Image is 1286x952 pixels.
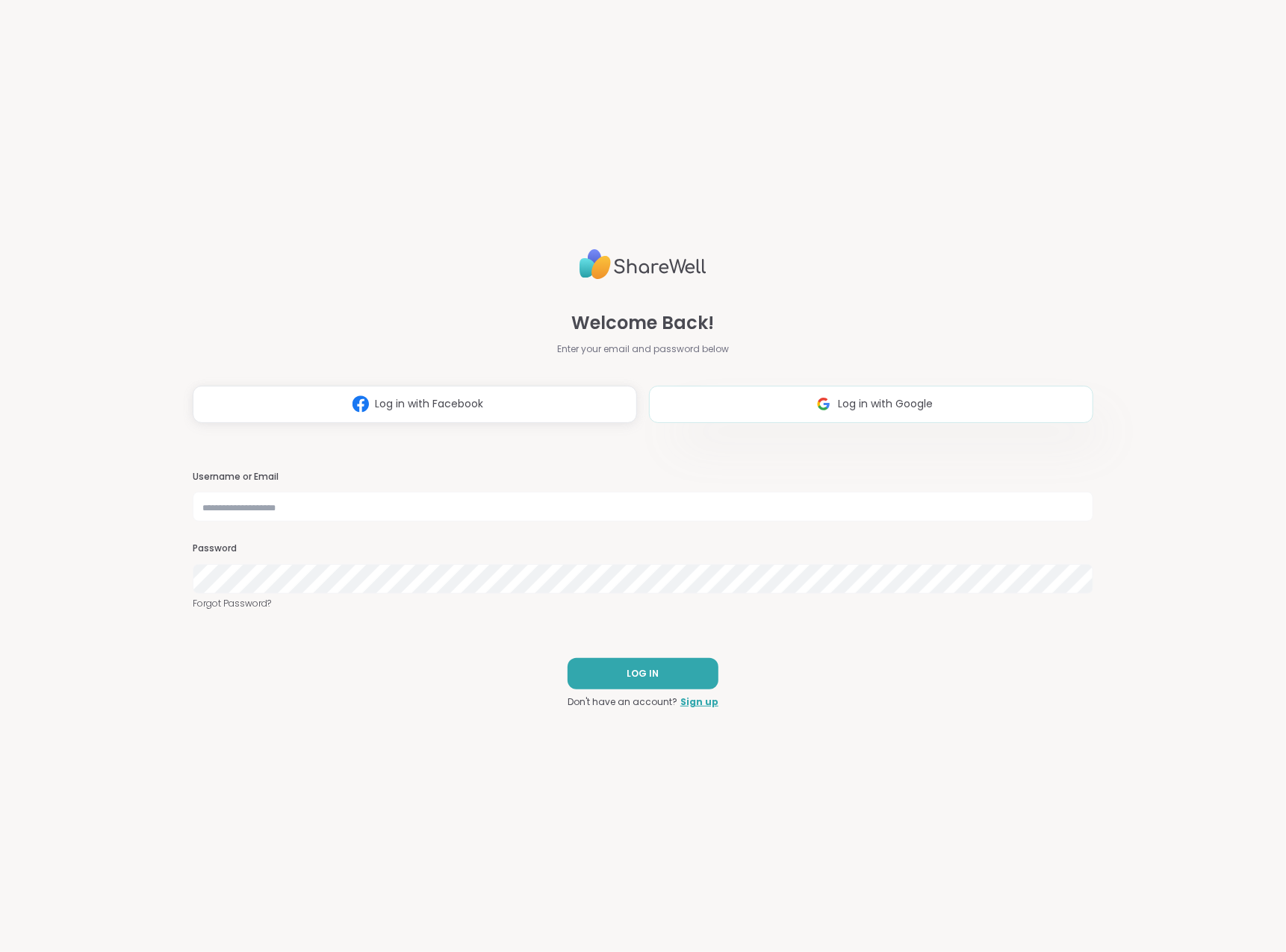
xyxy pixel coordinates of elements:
[580,243,706,286] img: ShareWell Logo
[568,695,677,709] span: Don't have an account?
[838,396,933,412] span: Log in with Google
[557,342,729,356] span: Enter your email and password below
[375,396,483,412] span: Log in with Facebook
[193,542,1093,555] h3: Password
[649,386,1093,423] button: Log in with Google
[571,310,714,336] span: Welcome Back!
[347,390,375,418] img: ShareWell Logomark
[627,667,659,680] span: LOG IN
[193,597,1093,610] a: Forgot Password?
[193,471,1093,483] h3: Username or Email
[680,695,718,709] a: Sign up
[568,658,718,689] button: LOG IN
[193,386,637,423] button: Log in with Facebook
[810,390,838,418] img: ShareWell Logomark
